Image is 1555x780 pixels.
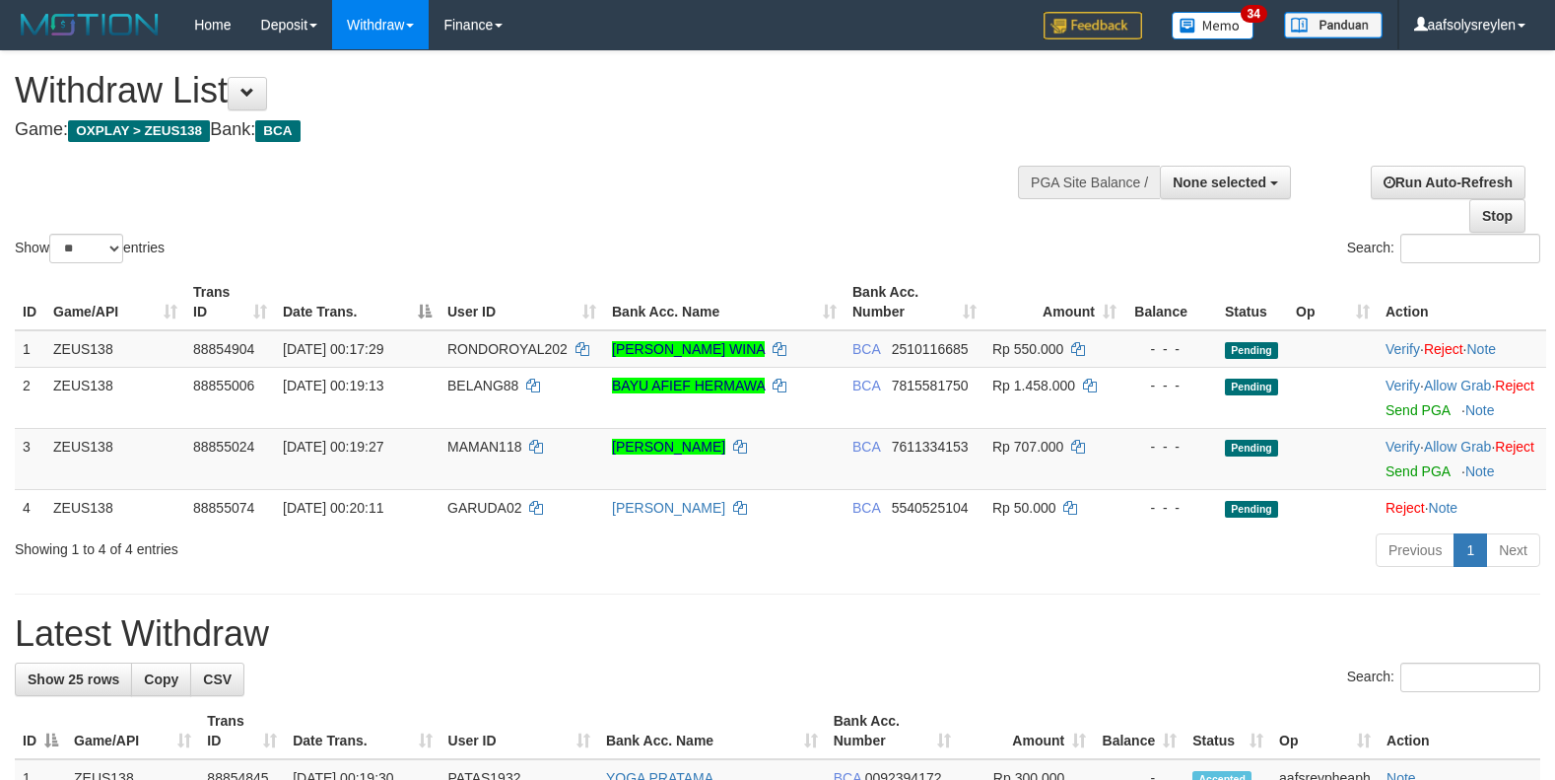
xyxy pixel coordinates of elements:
[1469,199,1525,233] a: Stop
[285,703,439,759] th: Date Trans.: activate to sort column ascending
[1094,703,1184,759] th: Balance: activate to sort column ascending
[1378,489,1546,526] td: ·
[15,330,45,368] td: 1
[852,500,880,516] span: BCA
[1184,703,1271,759] th: Status: activate to sort column ascending
[598,703,826,759] th: Bank Acc. Name: activate to sort column ascending
[1225,501,1278,518] span: Pending
[612,378,765,393] a: BAYU AFIEF HERMAWA
[992,341,1063,357] span: Rp 550.000
[604,274,845,330] th: Bank Acc. Name: activate to sort column ascending
[15,428,45,489] td: 3
[255,120,300,142] span: BCA
[1284,12,1383,38] img: panduan.png
[1386,463,1450,479] a: Send PGA
[1495,439,1534,455] a: Reject
[1160,166,1291,199] button: None selected
[15,489,45,526] td: 4
[15,120,1017,140] h4: Game: Bank:
[283,500,383,516] span: [DATE] 00:20:11
[1173,175,1266,190] span: None selected
[185,274,275,330] th: Trans ID: activate to sort column ascending
[1225,342,1278,359] span: Pending
[45,330,185,368] td: ZEUS138
[826,703,959,759] th: Bank Acc. Number: activate to sort column ascending
[1424,378,1495,393] span: ·
[1376,533,1454,567] a: Previous
[1241,5,1267,23] span: 34
[45,274,185,330] th: Game/API: activate to sort column ascending
[1465,402,1495,418] a: Note
[190,663,244,696] a: CSV
[1217,274,1288,330] th: Status
[852,439,880,455] span: BCA
[1386,341,1420,357] a: Verify
[1044,12,1142,39] img: Feedback.jpg
[15,274,45,330] th: ID
[852,378,880,393] span: BCA
[1347,234,1540,263] label: Search:
[984,274,1124,330] th: Amount: activate to sort column ascending
[131,663,191,696] a: Copy
[15,532,634,559] div: Showing 1 to 4 of 4 entries
[612,341,765,357] a: [PERSON_NAME] WINA
[1132,437,1209,457] div: - - -
[1225,379,1278,395] span: Pending
[1424,378,1491,393] a: Allow Grab
[1429,500,1458,516] a: Note
[1386,439,1420,455] a: Verify
[45,367,185,428] td: ZEUS138
[1124,274,1217,330] th: Balance
[447,500,521,516] span: GARUDA02
[68,120,210,142] span: OXPLAY > ZEUS138
[892,341,969,357] span: Copy 2510116685 to clipboard
[447,439,521,455] span: MAMAN118
[283,378,383,393] span: [DATE] 00:19:13
[1486,533,1540,567] a: Next
[1424,439,1491,455] a: Allow Grab
[992,439,1063,455] span: Rp 707.000
[193,378,254,393] span: 88855006
[66,703,199,759] th: Game/API: activate to sort column ascending
[1018,166,1160,199] div: PGA Site Balance /
[15,614,1540,654] h1: Latest Withdraw
[15,10,165,39] img: MOTION_logo.png
[1132,376,1209,395] div: - - -
[612,500,725,516] a: [PERSON_NAME]
[447,378,518,393] span: BELANG88
[1347,663,1540,692] label: Search:
[203,672,232,687] span: CSV
[1378,428,1546,489] td: · ·
[28,672,119,687] span: Show 25 rows
[1378,330,1546,368] td: · ·
[193,341,254,357] span: 88854904
[1386,500,1425,516] a: Reject
[992,378,1075,393] span: Rp 1.458.000
[45,489,185,526] td: ZEUS138
[439,274,604,330] th: User ID: activate to sort column ascending
[1132,339,1209,359] div: - - -
[892,378,969,393] span: Copy 7815581750 to clipboard
[1225,440,1278,457] span: Pending
[1465,463,1495,479] a: Note
[45,428,185,489] td: ZEUS138
[283,341,383,357] span: [DATE] 00:17:29
[199,703,285,759] th: Trans ID: activate to sort column ascending
[1400,234,1540,263] input: Search:
[1454,533,1487,567] a: 1
[1371,166,1525,199] a: Run Auto-Refresh
[15,367,45,428] td: 2
[15,663,132,696] a: Show 25 rows
[959,703,1094,759] th: Amount: activate to sort column ascending
[1271,703,1379,759] th: Op: activate to sort column ascending
[1495,378,1534,393] a: Reject
[1288,274,1378,330] th: Op: activate to sort column ascending
[15,703,66,759] th: ID: activate to sort column descending
[1466,341,1496,357] a: Note
[440,703,598,759] th: User ID: activate to sort column ascending
[845,274,984,330] th: Bank Acc. Number: activate to sort column ascending
[193,439,254,455] span: 88855024
[49,234,123,263] select: Showentries
[1378,274,1546,330] th: Action
[1424,341,1463,357] a: Reject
